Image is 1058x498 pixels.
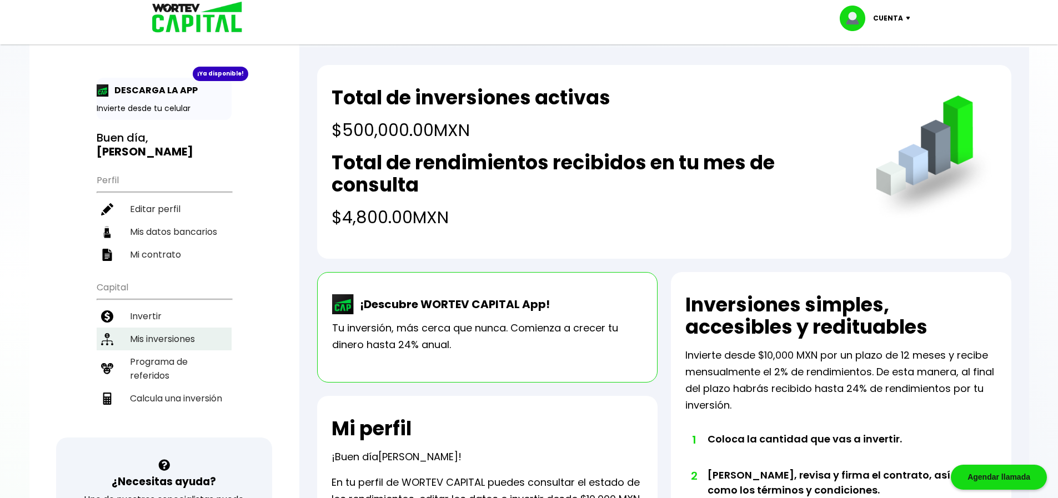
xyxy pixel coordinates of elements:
[332,152,853,196] h2: Total de rendimientos recibidos en tu mes de consulta
[708,431,966,467] li: Coloca la cantidad que vas a invertir.
[101,249,113,261] img: contrato-icon.f2db500c.svg
[97,198,232,220] a: Editar perfil
[685,347,997,414] p: Invierte desde $10,000 MXN por un plazo de 12 meses y recibe mensualmente el 2% de rendimientos. ...
[101,393,113,405] img: calculadora-icon.17d418c4.svg
[97,305,232,328] a: Invertir
[691,431,696,448] span: 1
[332,87,610,109] h2: Total de inversiones activas
[691,467,696,484] span: 2
[97,275,232,437] ul: Capital
[97,131,232,159] h3: Buen día,
[873,10,903,27] p: Cuenta
[332,205,853,230] h4: $4,800.00 MXN
[332,294,354,314] img: wortev-capital-app-icon
[97,220,232,243] a: Mis datos bancarios
[101,363,113,375] img: recomiendanos-icon.9b8e9327.svg
[332,449,462,465] p: ¡Buen día !
[101,310,113,323] img: invertir-icon.b3b967d7.svg
[951,465,1047,490] div: Agendar llamada
[97,350,232,387] a: Programa de referidos
[97,103,232,114] p: Invierte desde tu celular
[97,328,232,350] a: Mis inversiones
[112,474,216,490] h3: ¿Necesitas ayuda?
[97,243,232,266] a: Mi contrato
[378,450,458,464] span: [PERSON_NAME]
[871,95,997,222] img: grafica.516fef24.png
[685,294,997,338] h2: Inversiones simples, accesibles y redituables
[101,203,113,215] img: editar-icon.952d3147.svg
[109,83,198,97] p: DESCARGA LA APP
[97,387,232,410] a: Calcula una inversión
[193,67,248,81] div: ¡Ya disponible!
[97,84,109,97] img: app-icon
[332,417,412,440] h2: Mi perfil
[101,333,113,345] img: inversiones-icon.6695dc30.svg
[97,168,232,266] ul: Perfil
[332,118,610,143] h4: $500,000.00 MXN
[97,144,193,159] b: [PERSON_NAME]
[332,320,643,353] p: Tu inversión, más cerca que nunca. Comienza a crecer tu dinero hasta 24% anual.
[903,17,918,20] img: icon-down
[101,226,113,238] img: datos-icon.10cf9172.svg
[354,296,550,313] p: ¡Descubre WORTEV CAPITAL App!
[840,6,873,31] img: profile-image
